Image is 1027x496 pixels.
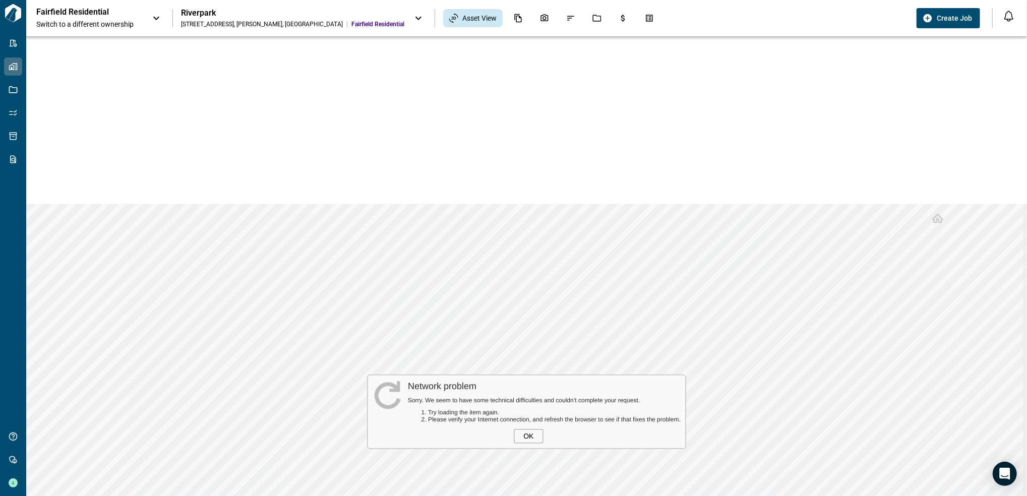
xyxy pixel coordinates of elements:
span: Switch to a different ownership [36,19,142,29]
div: Sorry. We seem to have some technical difficulties and couldn’t complete your request. [408,397,681,404]
span: Asset View [462,13,497,23]
button: Create Job [917,8,980,28]
div: Network problem [408,382,681,392]
div: Photos [534,10,555,27]
span: Create Job [937,13,972,23]
span: Fairfield Residential [351,20,404,28]
div: Riverpark [181,8,404,18]
li: Please verify your Internet connection, and refresh the browser to see if that fixes the problem. [428,416,681,423]
div: Open Intercom Messenger [993,462,1017,486]
div: Asset View [443,9,503,27]
div: Takeoff Center [639,10,660,27]
div: OK [514,429,543,444]
p: Fairfield Residential [36,7,127,17]
button: Open notification feed [1001,8,1017,24]
div: [STREET_ADDRESS] , [PERSON_NAME] , [GEOGRAPHIC_DATA] [181,20,343,28]
li: Try loading the item again. [428,409,681,416]
div: Budgets [613,10,634,27]
div: Issues & Info [560,10,581,27]
div: Documents [508,10,529,27]
div: Jobs [586,10,608,27]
